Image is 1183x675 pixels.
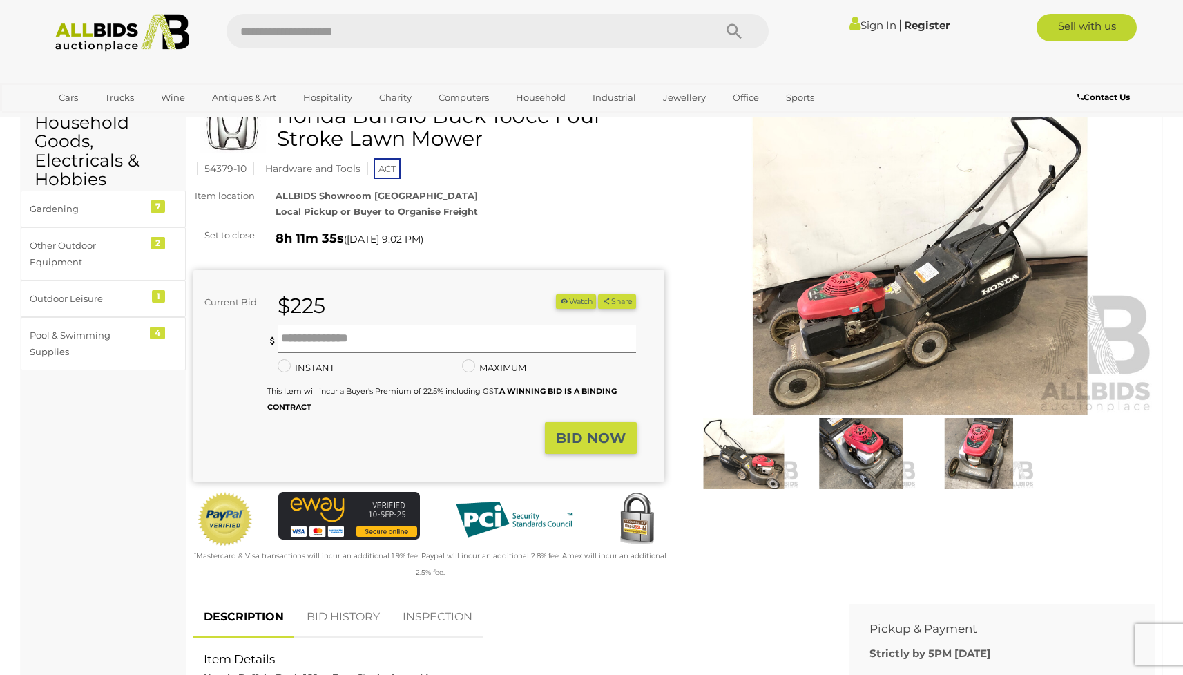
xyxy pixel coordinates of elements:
[584,86,645,109] a: Industrial
[507,86,575,109] a: Household
[151,200,165,213] div: 7
[152,86,194,109] a: Wine
[806,418,916,489] img: Honda Buffalo Buck 160cc Four Stroke Lawn Mower
[296,597,390,638] a: BID HISTORY
[194,551,666,576] small: Mastercard & Visa transactions will incur an additional 1.9% fee. Paypal will incur an additional...
[598,294,636,309] button: Share
[278,360,334,376] label: INSTANT
[462,360,526,376] label: MAXIMUM
[347,233,421,245] span: [DATE] 9:02 PM
[152,290,165,303] div: 1
[374,158,401,179] span: ACT
[150,327,165,339] div: 4
[48,14,198,52] img: Allbids.com.au
[1037,14,1137,41] a: Sell with us
[556,430,626,446] strong: BID NOW
[21,281,186,317] a: Outdoor Leisure 1
[276,190,478,201] strong: ALLBIDS Showroom [GEOGRAPHIC_DATA]
[197,163,254,174] a: 54379-10
[197,162,254,175] mark: 54379-10
[777,86,823,109] a: Sports
[276,231,344,246] strong: 8h 11m 35s
[183,227,265,243] div: Set to close
[204,653,818,666] h2: Item Details
[1077,90,1133,105] a: Contact Us
[849,19,896,32] a: Sign In
[193,597,294,638] a: DESCRIPTION
[689,418,799,489] img: Honda Buffalo Buck 160cc Four Stroke Lawn Mower
[151,237,165,249] div: 2
[258,162,368,175] mark: Hardware and Tools
[556,294,596,309] li: Watch this item
[898,17,902,32] span: |
[430,86,498,109] a: Computers
[1077,92,1130,102] b: Contact Us
[545,422,637,455] button: BID NOW
[267,386,617,412] small: This Item will incur a Buyer's Premium of 22.5% including GST.
[278,492,421,540] img: eWAY Payment Gateway
[30,327,144,360] div: Pool & Swimming Supplies
[294,86,361,109] a: Hospitality
[193,294,267,310] div: Current Bid
[392,597,483,638] a: INSPECTION
[200,104,661,150] h1: Honda Buffalo Buck 160cc Four Stroke Lawn Mower
[183,188,265,204] div: Item location
[50,109,166,132] a: [GEOGRAPHIC_DATA]
[869,647,991,660] b: Strictly by 5PM [DATE]
[370,86,421,109] a: Charity
[258,163,368,174] a: Hardware and Tools
[685,111,1156,415] img: Honda Buffalo Buck 160cc Four Stroke Lawn Mower
[35,113,172,189] h2: Household Goods, Electricals & Hobbies
[276,206,478,217] strong: Local Pickup or Buyer to Organise Freight
[197,492,253,547] img: Official PayPal Seal
[21,191,186,227] a: Gardening 7
[344,234,423,245] span: ( )
[700,14,769,48] button: Search
[278,293,325,319] strong: $225
[21,317,186,370] a: Pool & Swimming Supplies 4
[724,86,768,109] a: Office
[923,418,1034,489] img: Honda Buffalo Buck 160cc Four Stroke Lawn Mower
[50,86,87,109] a: Cars
[21,227,186,281] a: Other Outdoor Equipment 2
[30,291,144,307] div: Outdoor Leisure
[869,622,1114,636] h2: Pickup & Payment
[30,201,144,217] div: Gardening
[654,86,715,109] a: Jewellery
[556,294,596,309] button: Watch
[609,492,664,547] img: Secured by Rapid SSL
[30,238,144,270] div: Other Outdoor Equipment
[445,492,583,547] img: PCI DSS compliant
[96,86,143,109] a: Trucks
[203,86,285,109] a: Antiques & Art
[904,19,950,32] a: Register
[200,108,267,153] img: Honda Buffalo Buck 160cc Four Stroke Lawn Mower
